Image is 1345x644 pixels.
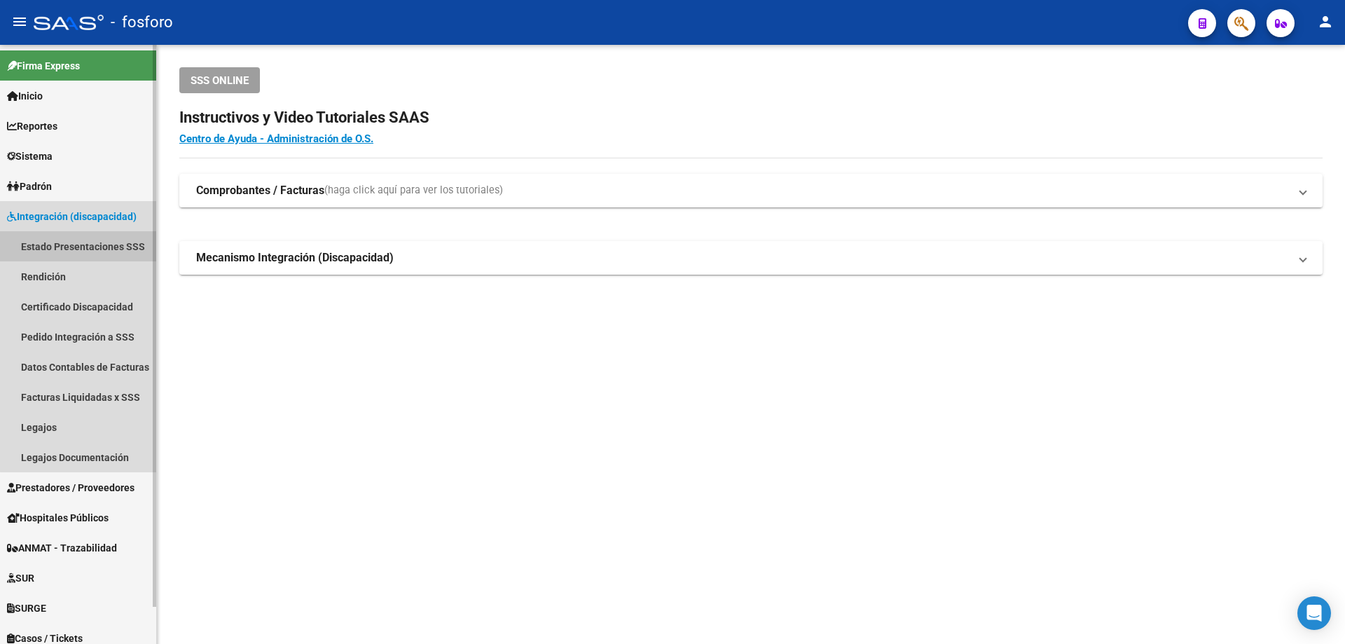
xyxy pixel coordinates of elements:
[179,241,1323,275] mat-expansion-panel-header: Mecanismo Integración (Discapacidad)
[179,67,260,93] button: SSS ONLINE
[179,174,1323,207] mat-expansion-panel-header: Comprobantes / Facturas(haga click aquí para ver los tutoriales)
[7,58,80,74] span: Firma Express
[7,179,52,194] span: Padrón
[1297,596,1331,630] div: Open Intercom Messenger
[1317,13,1334,30] mat-icon: person
[196,183,324,198] strong: Comprobantes / Facturas
[191,74,249,87] span: SSS ONLINE
[179,132,373,145] a: Centro de Ayuda - Administración de O.S.
[7,209,137,224] span: Integración (discapacidad)
[7,601,46,616] span: SURGE
[324,183,503,198] span: (haga click aquí para ver los tutoriales)
[11,13,28,30] mat-icon: menu
[196,250,394,266] strong: Mecanismo Integración (Discapacidad)
[7,88,43,104] span: Inicio
[7,149,53,164] span: Sistema
[179,104,1323,131] h2: Instructivos y Video Tutoriales SAAS
[7,118,57,134] span: Reportes
[7,510,109,526] span: Hospitales Públicos
[7,540,117,556] span: ANMAT - Trazabilidad
[7,480,134,495] span: Prestadores / Proveedores
[111,7,173,38] span: - fosforo
[7,570,34,586] span: SUR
